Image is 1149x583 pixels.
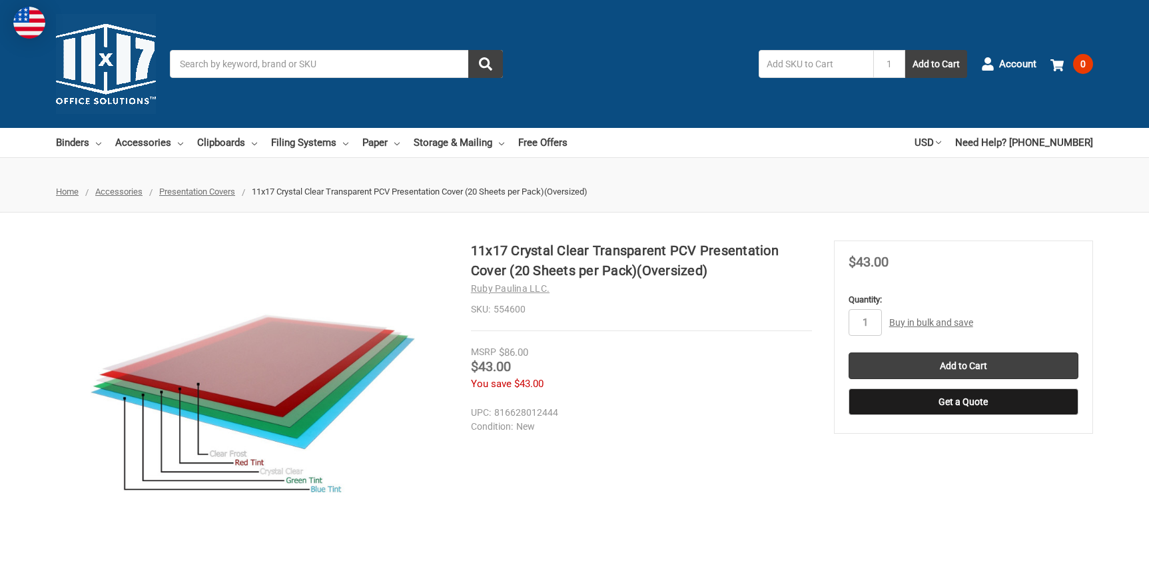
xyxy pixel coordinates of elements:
[849,293,1078,306] label: Quantity:
[362,128,400,157] a: Paper
[471,302,490,316] dt: SKU:
[471,241,812,281] h1: 11x17 Crystal Clear Transparent PCV Presentation Cover (20 Sheets per Pack)(Oversized)
[955,128,1093,157] a: Need Help? [PHONE_NUMBER]
[271,128,348,157] a: Filing Systems
[414,128,504,157] a: Storage & Mailing
[759,50,873,78] input: Add SKU to Cart
[471,378,512,390] span: You save
[471,358,511,374] span: $43.00
[471,302,812,316] dd: 554600
[56,187,79,197] a: Home
[86,309,419,506] img: 11x17 Crystal Clear Transparent PCV Presentation Cover (20 Sheets per Pack)
[197,128,257,157] a: Clipboards
[115,128,183,157] a: Accessories
[13,7,45,39] img: duty and tax information for United States
[471,420,806,434] dd: New
[56,14,156,114] img: 11x17.com
[1050,47,1093,81] a: 0
[915,128,941,157] a: USD
[889,317,973,328] a: Buy in bulk and save
[849,254,889,270] span: $43.00
[1073,54,1093,74] span: 0
[499,346,528,358] span: $86.00
[471,283,550,294] a: Ruby Paulina LLC.
[981,47,1036,81] a: Account
[905,50,967,78] button: Add to Cart
[518,128,568,157] a: Free Offers
[849,388,1078,415] button: Get a Quote
[471,406,806,420] dd: 816628012444
[849,352,1078,379] input: Add to Cart
[95,187,143,197] a: Accessories
[471,406,491,420] dt: UPC:
[514,378,544,390] span: $43.00
[471,345,496,359] div: MSRP
[471,420,513,434] dt: Condition:
[159,187,235,197] a: Presentation Covers
[999,57,1036,72] span: Account
[252,187,587,197] span: 11x17 Crystal Clear Transparent PCV Presentation Cover (20 Sheets per Pack)(Oversized)
[170,50,503,78] input: Search by keyword, brand or SKU
[56,128,101,157] a: Binders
